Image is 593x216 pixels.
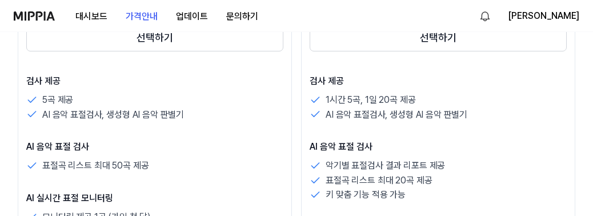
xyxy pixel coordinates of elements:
img: 알림 [478,9,492,23]
a: 업데이트 [167,1,217,32]
button: 가격안내 [117,5,167,28]
button: 선택하기 [26,24,283,51]
button: [PERSON_NAME] [508,9,579,23]
p: 검사 제공 [310,74,567,88]
p: 키 맞춤 기능 적용 가능 [326,187,406,202]
a: 선택하기 [310,22,567,54]
img: logo [14,11,55,21]
p: AI 음악 표절검사, 생성형 AI 음악 판별기 [326,107,467,122]
p: 검사 제공 [26,74,283,88]
button: 문의하기 [217,5,267,28]
a: 선택하기 [26,22,283,54]
p: 표절곡 리스트 최대 20곡 제공 [326,173,432,188]
p: 1시간 5곡, 1일 20곡 제공 [326,93,415,107]
p: AI 음악 표절 검사 [310,140,567,154]
p: 표절곡 리스트 최대 50곡 제공 [42,158,149,173]
button: 대시보드 [66,5,117,28]
button: 업데이트 [167,5,217,28]
a: 가격안내 [117,1,167,32]
p: 5곡 제공 [42,93,73,107]
p: 악기별 표절검사 결과 리포트 제공 [326,158,445,173]
p: AI 음악 표절검사, 생성형 AI 음악 판별기 [42,107,184,122]
p: AI 음악 표절 검사 [26,140,283,154]
p: AI 실시간 표절 모니터링 [26,191,283,205]
button: 선택하기 [310,24,567,51]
